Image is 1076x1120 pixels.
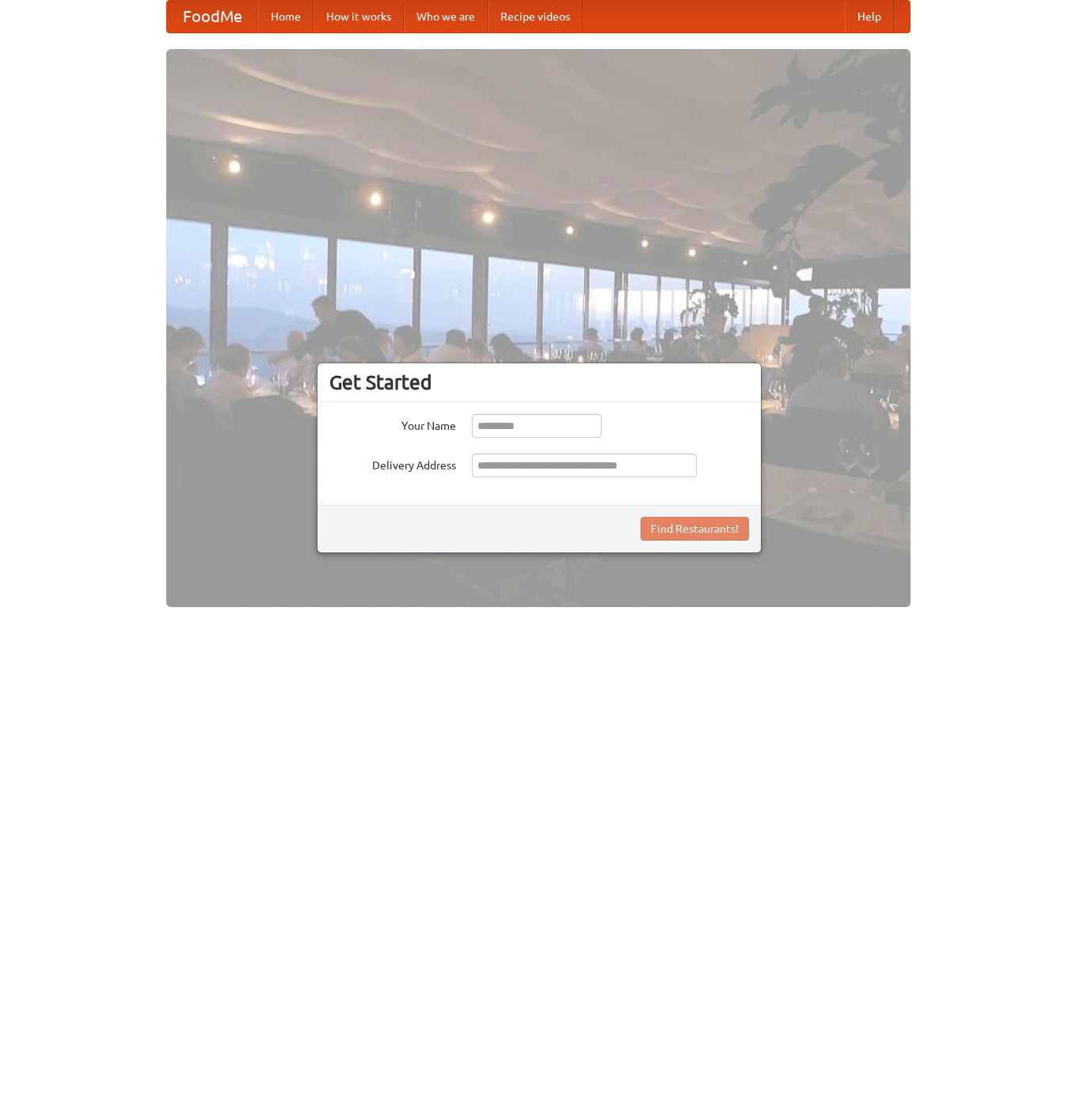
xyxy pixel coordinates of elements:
[329,370,749,394] h3: Get Started
[404,1,488,32] a: Who we are
[488,1,583,32] a: Recipe videos
[314,1,404,32] a: How it works
[329,414,456,434] label: Your Name
[258,1,314,32] a: Home
[167,1,258,32] a: FoodMe
[329,454,456,473] label: Delivery Address
[845,1,894,32] a: Help
[641,517,749,541] button: Find Restaurants!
